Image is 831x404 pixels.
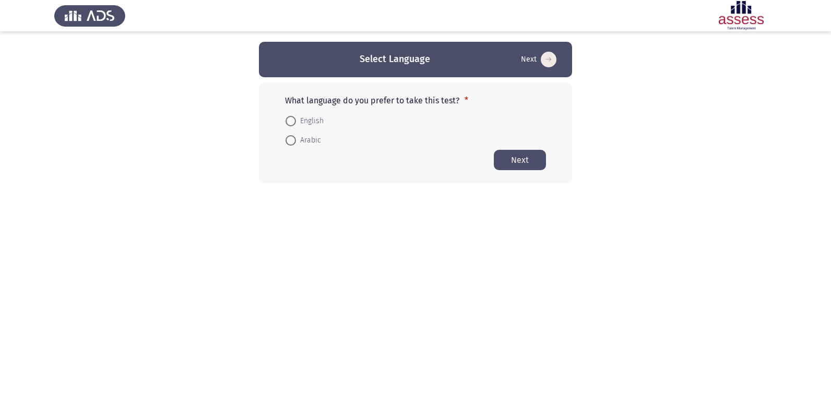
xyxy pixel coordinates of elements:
[296,134,321,147] span: Arabic
[285,96,546,105] p: What language do you prefer to take this test?
[518,51,560,68] button: Start assessment
[54,1,125,30] img: Assess Talent Management logo
[494,150,546,170] button: Start assessment
[296,115,324,127] span: English
[706,1,777,30] img: Assessment logo of ASSESS Employability - EBI
[360,53,430,66] h3: Select Language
